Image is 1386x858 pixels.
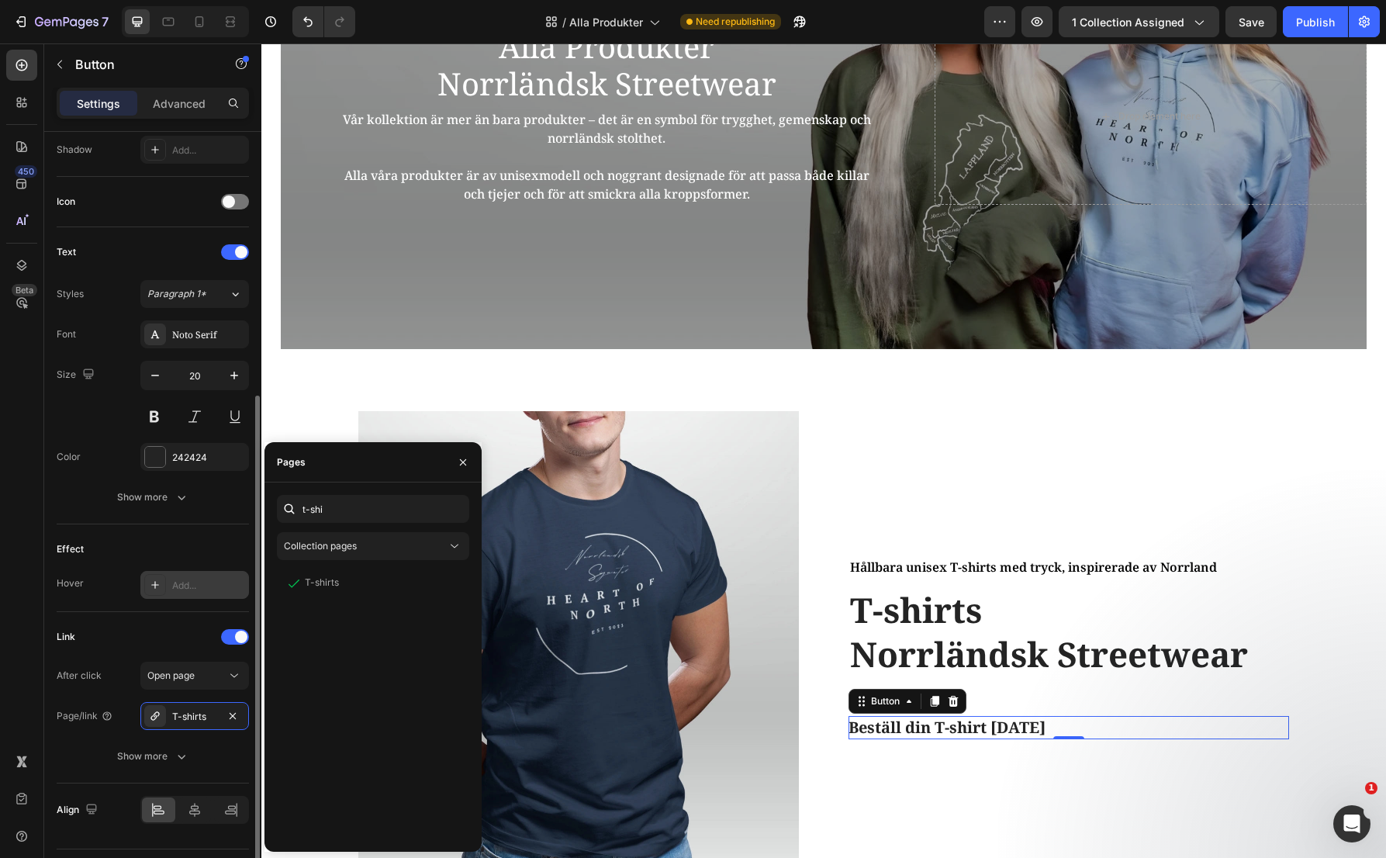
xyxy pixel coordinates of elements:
div: Effect [57,542,84,556]
div: Rich Text Editor. Editing area: main [587,510,1028,537]
input: Insert link or search [277,495,469,523]
span: Collection pages [284,540,357,552]
div: Drop element here [857,67,939,79]
div: Show more [117,490,189,505]
div: Button [607,651,641,665]
span: Alla Produkter [569,14,643,30]
div: Icon [57,195,75,209]
div: Pages [277,455,306,469]
div: Font [57,327,76,341]
span: / [562,14,566,30]
div: T-shirts [172,710,217,724]
button: Show more [57,483,249,511]
div: Beta [12,284,37,296]
button: Save [1225,6,1277,37]
div: Size [57,365,98,386]
span: Need republishing [696,15,775,29]
p: 7 [102,12,109,31]
div: 242424 [172,451,245,465]
div: Hover [57,576,84,590]
button: Show more [57,742,249,770]
iframe: Design area [261,43,1386,858]
p: Button [75,55,207,74]
div: 450 [15,165,37,178]
button: 7 [6,6,116,37]
div: T-shirts [305,576,339,590]
button: Publish [1283,6,1348,37]
span: Open page [147,669,195,681]
span: 1 collection assigned [1072,14,1184,30]
div: Link [57,630,75,644]
div: After click [57,669,102,683]
div: Align [57,800,101,821]
h2: Rich Text Editor. Editing area: main [587,543,1028,635]
div: Styles [57,287,84,301]
div: Page/link [57,709,113,723]
span: 1 [1365,782,1377,794]
button: Paragraph 1* [140,280,249,308]
p: T-shirts Norrländsk Streetwear [589,545,1026,633]
button: Collection pages [277,532,469,560]
div: Shadow [57,143,92,157]
div: Color [57,450,81,464]
span: Hållbara unisex T-shirts med tryck, inspirerade av Norrland [589,515,956,532]
a: Beställ din T-shirt [DATE] [587,673,784,696]
p: Settings [77,95,120,112]
button: Open page [140,662,249,690]
div: Add... [172,579,245,593]
div: Noto Serif [172,328,245,342]
div: Publish [1296,14,1335,30]
img: Alt Image [97,368,537,838]
span: Paragraph 1* [147,287,206,301]
iframe: Intercom live chat [1333,805,1370,842]
div: Text [57,245,76,259]
p: Vår kollektion är mer än bara produkter – det är en symbol för trygghet, gemenskap och norrländsk... [75,67,615,104]
span: Save [1239,16,1264,29]
div: Show more [117,749,189,764]
button: 1 collection assigned [1059,6,1219,37]
p: Advanced [153,95,206,112]
div: Undo/Redo [292,6,355,37]
div: Add... [172,144,245,157]
p: Alla våra produkter är av unisexmodell och noggrant designade för att passa både killar och tjeje... [75,123,615,160]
